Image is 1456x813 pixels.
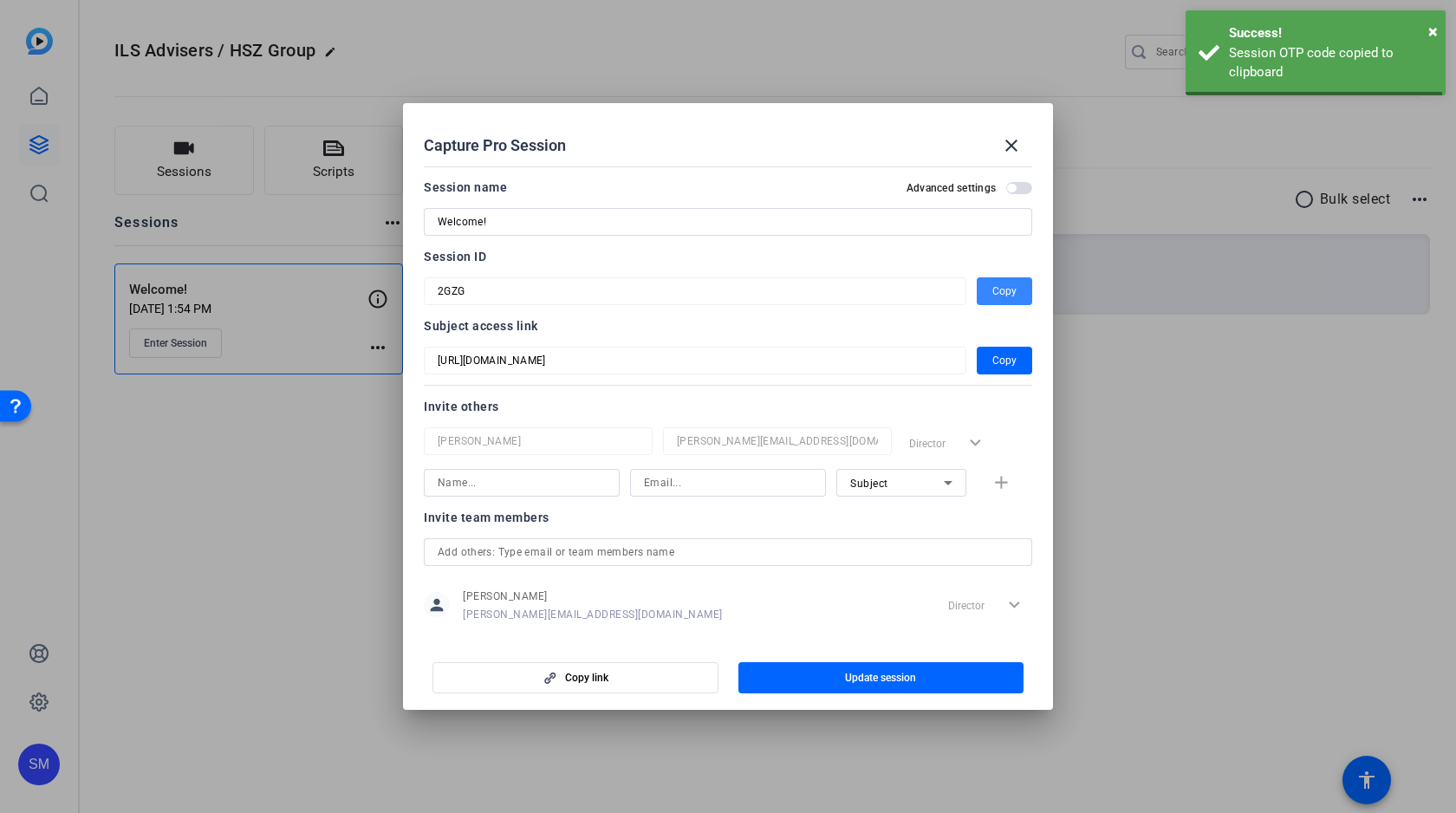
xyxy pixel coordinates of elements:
button: Update session [738,662,1024,693]
div: Success! [1229,23,1433,43]
div: Session OTP code copied to clipboard [1229,43,1433,82]
h2: Advanced settings [907,181,996,195]
input: Email... [677,431,878,452]
input: Session OTP [438,281,952,302]
mat-icon: person [424,592,450,618]
div: Invite others [424,396,1032,417]
span: Copy link [565,671,608,685]
div: Session ID [424,246,1032,267]
mat-icon: close [1001,135,1022,156]
div: Capture Pro Session [424,125,1032,166]
span: × [1428,21,1438,42]
input: Session OTP [438,350,952,371]
div: Subject access link [424,315,1032,336]
button: Copy link [432,662,718,693]
span: Subject [850,478,888,490]
span: [PERSON_NAME] [463,589,723,603]
span: Copy [992,281,1017,302]
button: Copy [977,277,1032,305]
input: Name... [438,472,606,493]
button: Copy [977,347,1032,374]
span: [PERSON_NAME][EMAIL_ADDRESS][DOMAIN_NAME] [463,608,723,621]
input: Add others: Type email or team members name [438,542,1018,563]
input: Name... [438,431,639,452]
div: Session name [424,177,507,198]
button: Close [1428,18,1438,44]
span: Copy [992,350,1017,371]
div: Invite team members [424,507,1032,528]
span: Update session [845,671,916,685]
input: Enter Session Name [438,211,1018,232]
input: Email... [644,472,812,493]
